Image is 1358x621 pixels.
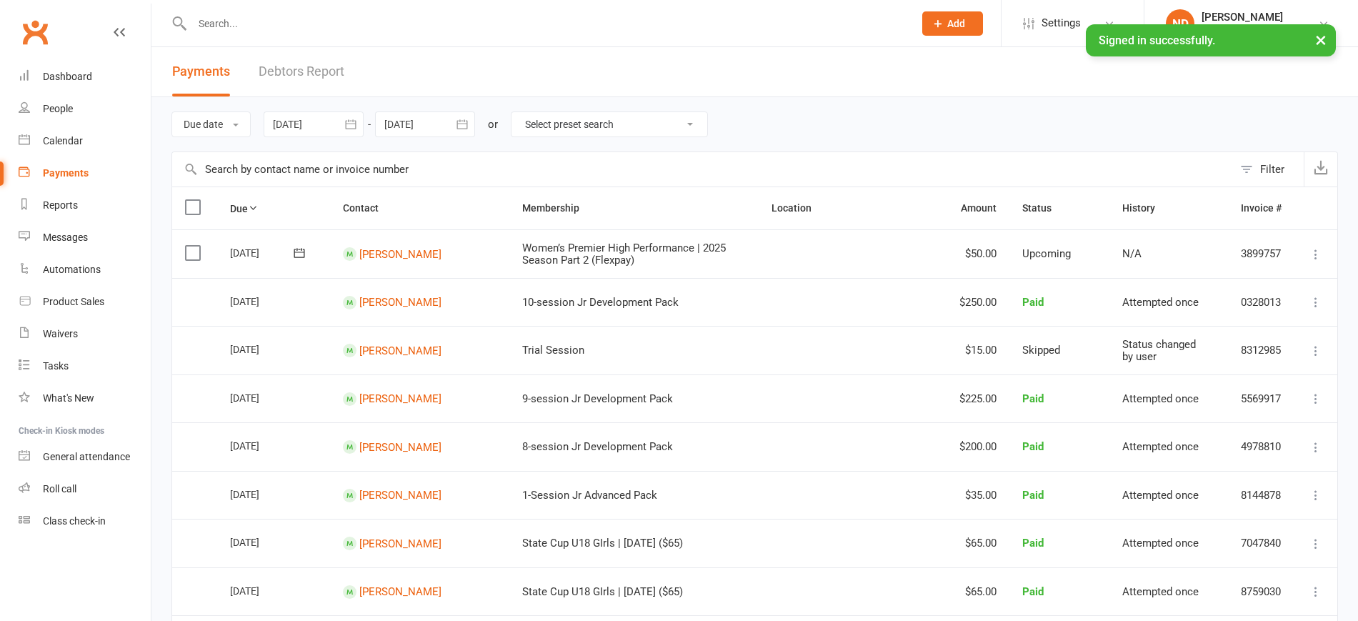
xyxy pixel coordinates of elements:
[43,199,78,211] div: Reports
[19,318,151,350] a: Waivers
[1122,392,1199,405] span: Attempted once
[759,187,944,229] th: Location
[1228,471,1294,520] td: 8144878
[1022,344,1060,357] span: Skipped
[1233,152,1304,187] button: Filter
[259,47,344,96] a: Debtors Report
[230,290,296,312] div: [DATE]
[922,11,983,36] button: Add
[522,440,673,453] span: 8-session Jr Development Pack
[1122,440,1199,453] span: Attempted once
[359,296,441,309] a: [PERSON_NAME]
[509,187,759,229] th: Membership
[1228,567,1294,616] td: 8759030
[17,14,53,50] a: Clubworx
[230,580,296,602] div: [DATE]
[359,440,441,453] a: [PERSON_NAME]
[1166,9,1194,38] div: ND
[359,489,441,502] a: [PERSON_NAME]
[1228,519,1294,567] td: 7047840
[1122,296,1199,309] span: Attempted once
[1122,537,1199,550] span: Attempted once
[1228,422,1294,471] td: 4978810
[230,242,296,264] div: [DATE]
[188,14,904,34] input: Search...
[1009,187,1109,229] th: Status
[522,537,683,550] span: State Cup U18 GIrls | [DATE] ($65)
[1122,247,1142,260] span: N/A
[947,18,965,29] span: Add
[330,187,509,229] th: Contact
[217,187,330,229] th: Due
[944,187,1009,229] th: Amount
[1022,537,1044,550] span: Paid
[19,189,151,222] a: Reports
[1022,440,1044,453] span: Paid
[43,167,89,179] div: Payments
[1022,296,1044,309] span: Paid
[1228,187,1294,229] th: Invoice #
[522,392,673,405] span: 9-session Jr Development Pack
[43,360,69,372] div: Tasks
[19,473,151,505] a: Roll call
[43,515,106,527] div: Class check-in
[359,247,441,260] a: [PERSON_NAME]
[19,505,151,537] a: Class kiosk mode
[359,537,441,550] a: [PERSON_NAME]
[19,157,151,189] a: Payments
[43,483,76,495] div: Roll call
[1099,34,1215,47] span: Signed in successfully.
[19,125,151,157] a: Calendar
[19,382,151,414] a: What's New
[522,296,679,309] span: 10-session Jr Development Pack
[19,350,151,382] a: Tasks
[944,422,1009,471] td: $200.00
[1308,24,1334,55] button: ×
[1022,489,1044,502] span: Paid
[43,328,78,339] div: Waivers
[1122,338,1196,363] span: Status changed by user
[230,434,296,457] div: [DATE]
[944,326,1009,374] td: $15.00
[944,567,1009,616] td: $65.00
[172,47,230,96] button: Payments
[944,374,1009,423] td: $225.00
[1109,187,1228,229] th: History
[230,483,296,505] div: [DATE]
[230,338,296,360] div: [DATE]
[43,451,130,462] div: General attendance
[19,286,151,318] a: Product Sales
[1022,392,1044,405] span: Paid
[1122,489,1199,502] span: Attempted once
[359,344,441,357] a: [PERSON_NAME]
[43,232,88,243] div: Messages
[43,103,73,114] div: People
[359,585,441,598] a: [PERSON_NAME]
[43,135,83,146] div: Calendar
[944,278,1009,327] td: $250.00
[1022,247,1071,260] span: Upcoming
[172,64,230,79] span: Payments
[230,387,296,409] div: [DATE]
[1022,585,1044,598] span: Paid
[522,585,683,598] span: State Cup U18 GIrls | [DATE] ($65)
[1202,24,1283,36] div: ProVolley Pty Ltd
[1228,229,1294,278] td: 3899757
[1042,7,1081,39] span: Settings
[1228,326,1294,374] td: 8312985
[522,242,726,267] span: Women’s Premier High Performance | 2025 Season Part 2 (Flexpay)
[19,61,151,93] a: Dashboard
[944,519,1009,567] td: $65.00
[171,111,251,137] button: Due date
[19,222,151,254] a: Messages
[488,116,498,133] div: or
[1260,161,1284,178] div: Filter
[230,531,296,553] div: [DATE]
[43,296,104,307] div: Product Sales
[43,392,94,404] div: What's New
[43,264,101,275] div: Automations
[1202,11,1283,24] div: [PERSON_NAME]
[172,152,1233,187] input: Search by contact name or invoice number
[1228,278,1294,327] td: 0328013
[19,441,151,473] a: General attendance kiosk mode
